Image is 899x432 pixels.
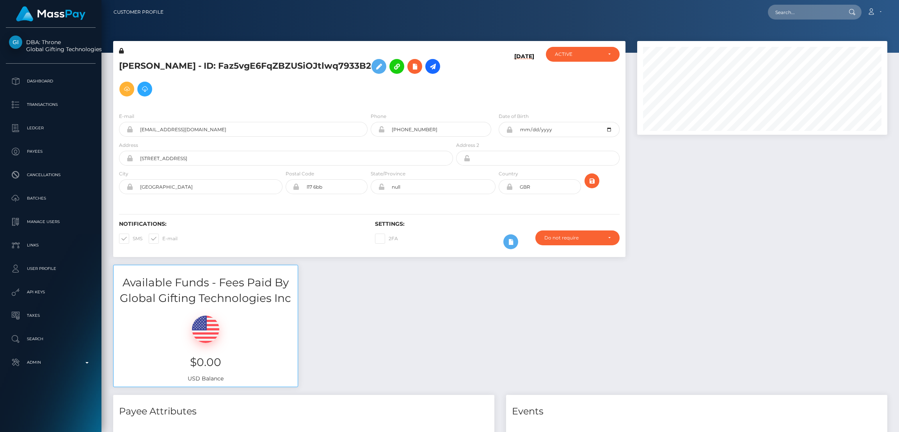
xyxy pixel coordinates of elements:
a: Admin [6,353,96,372]
label: Date of Birth [499,113,529,120]
a: Initiate Payout [425,59,440,74]
label: Postal Code [286,170,314,177]
p: Dashboard [9,75,92,87]
label: SMS [119,234,142,244]
input: Search... [768,5,841,20]
h3: Available Funds - Fees Paid By Global Gifting Technologies Inc [114,275,298,305]
p: User Profile [9,263,92,275]
a: Customer Profile [114,4,163,20]
p: Batches [9,193,92,204]
p: Cancellations [9,169,92,181]
p: API Keys [9,286,92,298]
button: ACTIVE [546,47,620,62]
a: User Profile [6,259,96,278]
label: 2FA [375,234,398,244]
a: Cancellations [6,165,96,185]
p: Ledger [9,122,92,134]
a: Dashboard [6,71,96,91]
h4: Payee Attributes [119,405,489,418]
img: MassPay Logo [16,6,85,21]
img: Global Gifting Technologies Inc [9,36,22,49]
label: Phone [371,113,386,120]
a: Search [6,329,96,349]
a: Ledger [6,118,96,138]
div: ACTIVE [555,51,602,57]
label: E-mail [149,234,178,244]
p: Taxes [9,310,92,321]
p: Transactions [9,99,92,111]
a: Links [6,236,96,255]
h5: [PERSON_NAME] - ID: Faz5vgE6FqZBZUSiOJtlwq7933B2 [119,55,449,100]
a: Batches [6,189,96,208]
button: Do not require [535,230,620,245]
p: Payees [9,146,92,157]
p: Links [9,239,92,251]
label: E-mail [119,113,134,120]
a: Transactions [6,95,96,114]
label: Address [119,142,138,149]
label: Country [499,170,518,177]
img: USD.png [192,316,219,343]
h6: Notifications: [119,221,363,227]
label: City [119,170,128,177]
span: DBA: Throne Global Gifting Technologies Inc [6,39,96,53]
label: State/Province [371,170,405,177]
p: Manage Users [9,216,92,228]
div: USD Balance [114,306,298,387]
a: Manage Users [6,212,96,232]
p: Admin [9,357,92,368]
h6: [DATE] [514,53,534,103]
a: Payees [6,142,96,161]
h4: Events [512,405,881,418]
a: Taxes [6,306,96,325]
h6: Settings: [375,221,619,227]
div: Do not require [544,235,602,241]
label: Address 2 [456,142,479,149]
p: Search [9,333,92,345]
a: API Keys [6,282,96,302]
h3: $0.00 [119,355,292,370]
